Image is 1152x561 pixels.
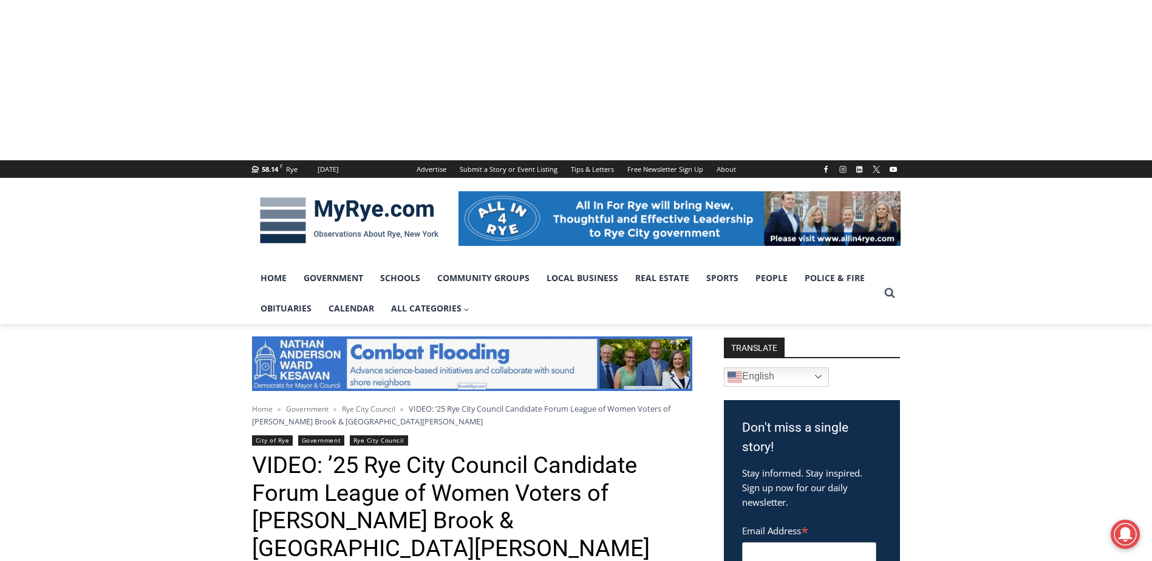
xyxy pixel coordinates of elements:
[742,466,882,509] p: Stay informed. Stay inspired. Sign up now for our daily newsletter.
[252,263,879,324] nav: Primary Navigation
[391,302,470,315] span: All Categories
[252,435,293,446] a: City of Rye
[252,403,670,426] span: VIDEO: ’25 Rye City Council Candidate Forum League of Women Voters of [PERSON_NAME] Brook & [GEOG...
[410,160,453,178] a: Advertise
[710,160,743,178] a: About
[742,518,876,540] label: Email Address
[262,165,278,174] span: 58.14
[724,367,829,387] a: English
[298,435,344,446] a: Government
[252,189,446,252] img: MyRye.com
[320,293,383,324] a: Calendar
[819,162,833,177] a: Facebook
[869,162,884,177] a: X
[278,405,281,413] span: >
[564,160,621,178] a: Tips & Letters
[286,164,298,175] div: Rye
[458,191,901,246] img: All in for Rye
[886,162,901,177] a: YouTube
[252,404,273,414] a: Home
[836,162,850,177] a: Instagram
[796,263,873,293] a: Police & Fire
[621,160,710,178] a: Free Newsletter Sign Up
[342,404,395,414] a: Rye City Council
[295,263,372,293] a: Government
[400,405,404,413] span: >
[252,263,295,293] a: Home
[724,338,785,357] strong: TRANSLATE
[252,403,692,427] nav: Breadcrumbs
[747,263,796,293] a: People
[429,263,538,293] a: Community Groups
[728,370,742,384] img: en
[538,263,627,293] a: Local Business
[286,404,329,414] a: Government
[627,263,698,293] a: Real Estate
[852,162,867,177] a: Linkedin
[453,160,564,178] a: Submit a Story or Event Listing
[252,293,320,324] a: Obituaries
[383,293,479,324] a: All Categories
[879,282,901,304] button: View Search Form
[350,435,408,446] a: Rye City Council
[280,163,282,169] span: F
[410,160,743,178] nav: Secondary Navigation
[698,263,747,293] a: Sports
[372,263,429,293] a: Schools
[742,418,882,457] h3: Don't miss a single story!
[318,164,339,175] div: [DATE]
[333,405,337,413] span: >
